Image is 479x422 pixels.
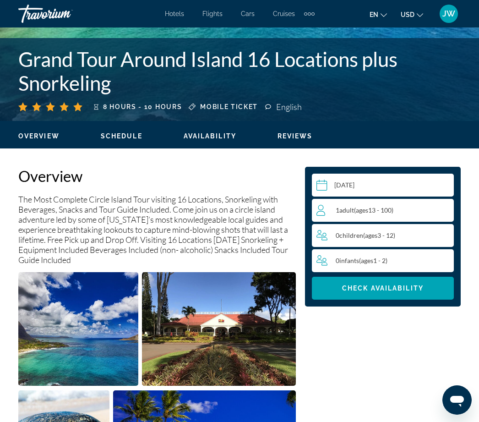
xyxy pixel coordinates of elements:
[18,47,461,95] h1: Grand Tour Around Island 16 Locations plus Snorkeling
[336,206,393,214] span: 1
[342,285,424,292] span: Check Availability
[165,10,184,17] a: Hotels
[437,4,461,23] button: User Menu
[363,231,395,239] span: ( 3 - 12)
[339,206,354,214] span: Adult
[202,10,223,17] a: Flights
[442,385,472,415] iframe: Button to launch messaging window
[401,8,423,21] button: Change currency
[18,272,138,386] button: Open full-screen image slider
[401,11,414,18] span: USD
[336,231,395,239] span: 0
[336,257,387,264] span: 0
[370,11,378,18] span: en
[18,194,296,265] p: The Most Complete Circle Island Tour visiting 16 Locations, Snorkeling with Beverages, Snacks and...
[200,103,258,110] span: Mobile ticket
[359,257,387,264] span: ( 1 - 2)
[361,257,373,264] span: ages
[273,10,295,17] a: Cruises
[442,9,455,18] span: JW
[18,132,60,140] button: Overview
[356,206,368,214] span: ages
[339,231,363,239] span: Children
[276,102,304,112] div: English
[241,10,255,17] a: Cars
[354,206,393,214] span: ( 13 - 100)
[18,2,110,26] a: Travorium
[103,103,182,110] span: 8 hours - 10 hours
[278,132,313,140] button: Reviews
[370,8,387,21] button: Change language
[184,132,236,140] button: Availability
[365,231,377,239] span: ages
[312,277,454,300] button: Check Availability
[304,6,315,21] button: Extra navigation items
[339,257,359,264] span: Infants
[101,132,142,140] button: Schedule
[312,199,454,272] button: Travelers: 1 adult, 0 children
[18,167,296,185] h2: Overview
[142,272,296,386] button: Open full-screen image slider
